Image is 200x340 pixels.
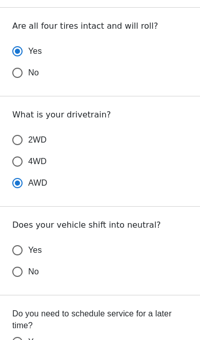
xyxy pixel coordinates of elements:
p: Are all four tires intact and will roll? [12,20,188,32]
span: 2WD [28,134,47,146]
span: Yes [28,45,42,57]
p: Does your vehicle shift into neutral? [12,219,188,231]
span: No [28,67,39,79]
p: What is your drivetrain? [12,109,188,121]
span: 4WD [28,155,47,168]
label: Do you need to schedule service for a later time? [12,308,188,331]
span: Yes [28,244,42,256]
span: AWD [28,177,47,189]
span: No [28,266,39,278]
